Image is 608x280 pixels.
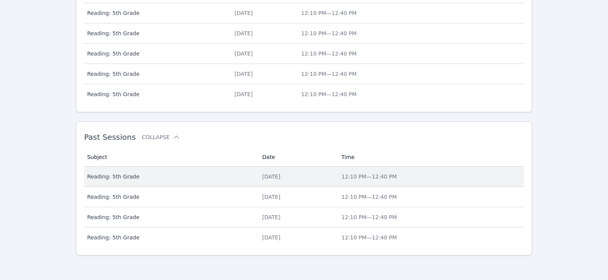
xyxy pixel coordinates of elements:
[341,214,397,220] span: 12:10 PM — 12:40 PM
[87,213,253,221] span: Reading: 5th Grade
[337,148,524,167] th: Time
[234,29,292,37] div: [DATE]
[87,173,253,180] span: Reading: 5th Grade
[84,148,257,167] th: Subject
[341,194,397,200] span: 12:10 PM — 12:40 PM
[234,50,292,57] div: [DATE]
[84,187,524,207] tr: Reading: 5th Grade[DATE]12:10 PM—12:40 PM
[262,173,332,180] div: [DATE]
[84,133,136,142] span: Past Sessions
[262,234,332,241] div: [DATE]
[87,70,225,78] span: Reading: 5th Grade
[301,51,357,57] span: 12:10 PM — 12:40 PM
[301,91,357,97] span: 12:10 PM — 12:40 PM
[84,23,524,44] tr: Reading: 5th Grade[DATE]12:10 PM—12:40 PM
[84,44,524,64] tr: Reading: 5th Grade[DATE]12:10 PM—12:40 PM
[87,50,225,57] span: Reading: 5th Grade
[87,9,225,17] span: Reading: 5th Grade
[84,207,524,228] tr: Reading: 5th Grade[DATE]12:10 PM—12:40 PM
[234,70,292,78] div: [DATE]
[258,148,337,167] th: Date
[301,10,357,16] span: 12:10 PM — 12:40 PM
[262,213,332,221] div: [DATE]
[341,174,397,180] span: 12:10 PM — 12:40 PM
[84,228,524,247] tr: Reading: 5th Grade[DATE]12:10 PM—12:40 PM
[301,30,357,36] span: 12:10 PM — 12:40 PM
[301,71,357,77] span: 12:10 PM — 12:40 PM
[234,90,292,98] div: [DATE]
[87,234,253,241] span: Reading: 5th Grade
[142,133,180,141] button: Collapse
[262,193,332,201] div: [DATE]
[84,167,524,187] tr: Reading: 5th Grade[DATE]12:10 PM—12:40 PM
[87,90,225,98] span: Reading: 5th Grade
[87,193,253,201] span: Reading: 5th Grade
[234,9,292,17] div: [DATE]
[87,29,225,37] span: Reading: 5th Grade
[84,3,524,23] tr: Reading: 5th Grade[DATE]12:10 PM—12:40 PM
[341,234,397,241] span: 12:10 PM — 12:40 PM
[84,64,524,84] tr: Reading: 5th Grade[DATE]12:10 PM—12:40 PM
[84,84,524,104] tr: Reading: 5th Grade[DATE]12:10 PM—12:40 PM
